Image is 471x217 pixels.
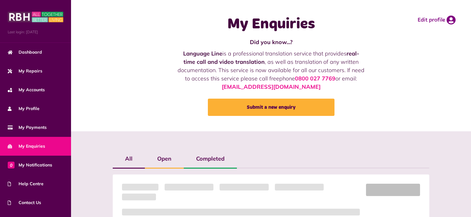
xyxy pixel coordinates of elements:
span: My Payments [8,124,47,131]
span: My Notifications [8,162,52,168]
span: Contact Us [8,199,41,206]
strong: real-time call and video translation [183,50,359,65]
span: My Accounts [8,87,45,93]
a: [EMAIL_ADDRESS][DOMAIN_NAME] [222,83,321,90]
p: is a professional translation service that provides , as well as translation of any written docum... [177,49,365,91]
span: 0 [8,162,15,168]
img: MyRBH [8,11,63,23]
span: Last login: [DATE] [8,29,63,35]
strong: Did you know...? [250,39,292,46]
a: Submit a new enquiry [208,99,334,116]
span: My Repairs [8,68,42,74]
span: Dashboard [8,49,42,55]
span: Help Centre [8,181,44,187]
span: My Profile [8,105,40,112]
strong: Language Line [183,50,222,57]
a: 0800 027 7769 [295,75,335,82]
h1: My Enquiries [177,15,365,33]
span: My Enquiries [8,143,45,149]
a: Edit profile [418,15,456,25]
